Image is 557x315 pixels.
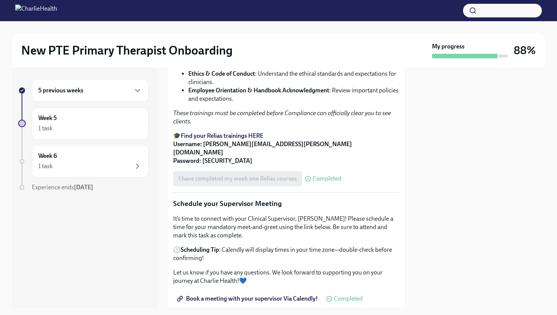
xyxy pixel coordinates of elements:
a: Find your Relias trainings HERE [181,132,263,139]
h6: Week 6 [38,152,57,160]
p: 🎓 [173,132,399,165]
p: Schedule your Supervisor Meeting [173,199,399,209]
strong: Scheduling Tip [181,246,219,253]
strong: [DATE] [74,184,93,191]
span: Book a meeting with your supervisor Via Calendly! [178,295,318,303]
div: 1 task [38,124,53,133]
span: Completed [334,296,363,302]
strong: Employee Orientation & Handbook Acknowledgment [188,87,329,94]
p: Let us know if you have any questions. We look forward to supporting you on your journey at Charl... [173,268,399,285]
strong: Ethics & Code of Conduct [188,70,255,77]
p: It’s time to connect with your Clinical Supervisor, [PERSON_NAME]! Please schedule a time for you... [173,215,399,240]
div: 1 task [38,162,53,170]
h2: New PTE Primary Therapist Onboarding [21,43,233,58]
a: Week 61 task [18,145,149,177]
div: 5 previous weeks [32,80,149,101]
h6: Week 5 [38,114,57,122]
strong: Username: [PERSON_NAME][EMAIL_ADDRESS][PERSON_NAME][DOMAIN_NAME] Password: [SECURITY_DATA] [173,140,352,164]
span: Completed [313,176,341,182]
span: Experience ends [32,184,93,191]
p: 🕒 : Calendly will display times in your time zone—double-check before confirming! [173,246,399,262]
strong: My progress [432,42,465,51]
a: Book a meeting with your supervisor Via Calendly! [173,291,323,306]
h3: 88% [514,44,536,57]
a: Week 51 task [18,108,149,139]
li: : Understand the ethical standards and expectations for clinicians. [188,70,399,86]
em: These trainings must be completed before Compliance can officially clear you to see clients. [173,109,391,125]
h6: 5 previous weeks [38,86,83,95]
img: CharlieHealth [15,5,57,17]
li: : Review important policies and expectations. [188,86,399,103]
